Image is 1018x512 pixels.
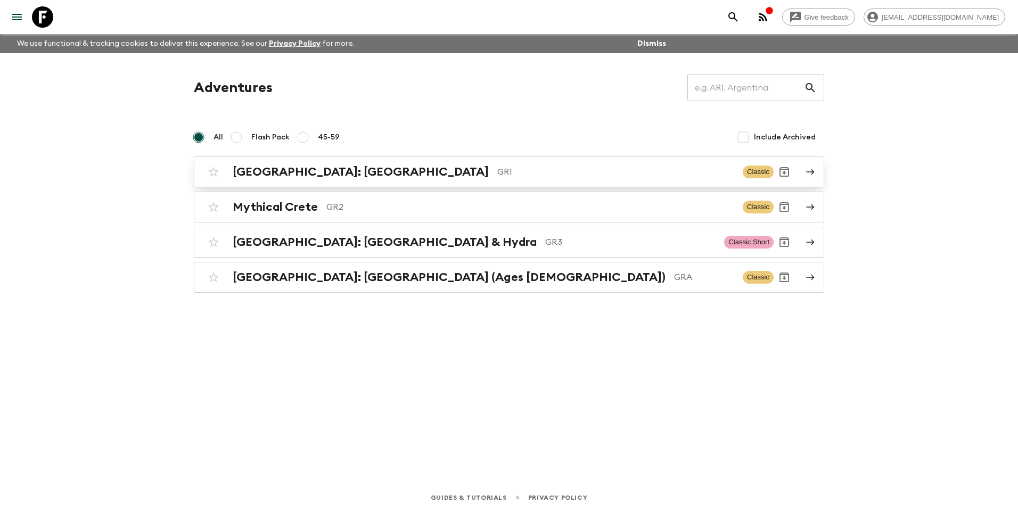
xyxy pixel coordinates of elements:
[528,492,587,503] a: Privacy Policy
[194,227,824,258] a: [GEOGRAPHIC_DATA]: [GEOGRAPHIC_DATA] & HydraGR3Classic ShortArchive
[723,6,744,28] button: search adventures
[687,73,804,103] input: e.g. AR1, Argentina
[233,235,537,249] h2: [GEOGRAPHIC_DATA]: [GEOGRAPHIC_DATA] & Hydra
[799,13,855,21] span: Give feedback
[13,34,358,53] p: We use functional & tracking cookies to deliver this experience. See our for more.
[269,40,321,47] a: Privacy Policy
[876,13,1005,21] span: [EMAIL_ADDRESS][DOMAIN_NAME]
[194,192,824,222] a: Mythical CreteGR2ClassicArchive
[743,201,774,213] span: Classic
[754,132,816,143] span: Include Archived
[774,161,795,183] button: Archive
[782,9,855,26] a: Give feedback
[233,270,666,284] h2: [GEOGRAPHIC_DATA]: [GEOGRAPHIC_DATA] (Ages [DEMOGRAPHIC_DATA])
[674,271,734,284] p: GRA
[194,156,824,187] a: [GEOGRAPHIC_DATA]: [GEOGRAPHIC_DATA]GR1ClassicArchive
[497,166,734,178] p: GR1
[318,132,340,143] span: 45-59
[635,36,669,51] button: Dismiss
[194,77,273,98] h1: Adventures
[774,196,795,218] button: Archive
[326,201,734,213] p: GR2
[774,267,795,288] button: Archive
[743,271,774,284] span: Classic
[864,9,1005,26] div: [EMAIL_ADDRESS][DOMAIN_NAME]
[774,232,795,253] button: Archive
[545,236,716,249] p: GR3
[6,6,28,28] button: menu
[233,200,318,214] h2: Mythical Crete
[724,236,774,249] span: Classic Short
[251,132,290,143] span: Flash Pack
[214,132,223,143] span: All
[233,165,489,179] h2: [GEOGRAPHIC_DATA]: [GEOGRAPHIC_DATA]
[431,492,507,503] a: Guides & Tutorials
[194,262,824,293] a: [GEOGRAPHIC_DATA]: [GEOGRAPHIC_DATA] (Ages [DEMOGRAPHIC_DATA])GRAClassicArchive
[743,166,774,178] span: Classic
